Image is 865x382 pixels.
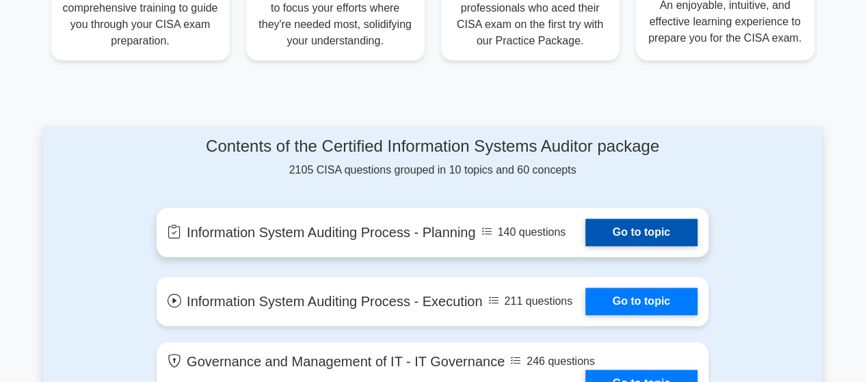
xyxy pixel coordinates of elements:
[585,219,697,246] a: Go to topic
[157,137,708,156] h4: Contents of the Certified Information Systems Auditor package
[585,288,697,315] a: Go to topic
[157,137,708,178] div: 2105 CISA questions grouped in 10 topics and 60 concepts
